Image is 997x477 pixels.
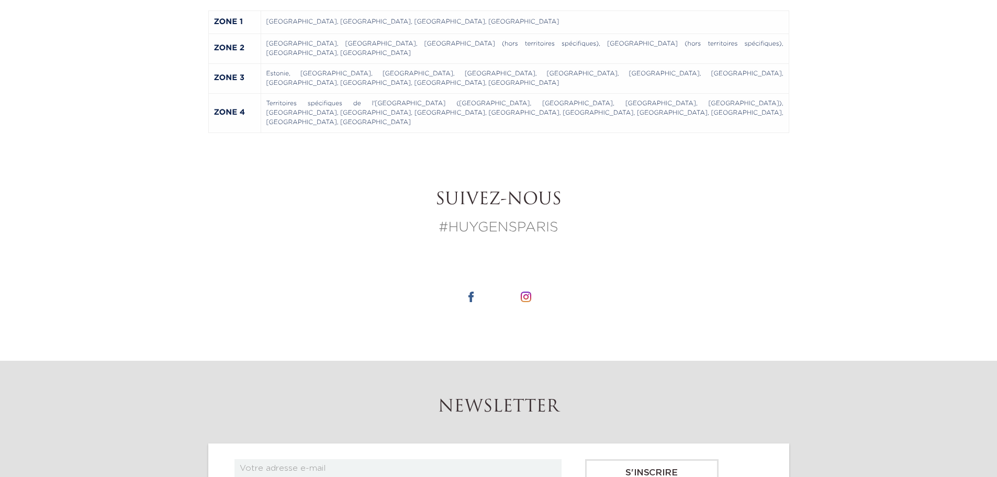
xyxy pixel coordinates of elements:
img: icone instagram [521,292,531,302]
strong: ZONE 2 [214,44,245,52]
p: [GEOGRAPHIC_DATA], [GEOGRAPHIC_DATA], [GEOGRAPHIC_DATA], [GEOGRAPHIC_DATA] [266,17,783,27]
strong: ZONE 3 [214,74,245,82]
p: Territoires spécifiques de l'[GEOGRAPHIC_DATA] ([GEOGRAPHIC_DATA], [GEOGRAPHIC_DATA], [GEOGRAPHIC... [266,99,783,127]
strong: ZONE 1 [214,18,243,26]
img: icone facebook [466,292,476,302]
h2: Suivez-nous [208,190,789,210]
p: [GEOGRAPHIC_DATA], [GEOGRAPHIC_DATA], [GEOGRAPHIC_DATA] (hors territoires spécifiques), [GEOGRAPH... [266,39,783,58]
strong: ZONE 4 [214,108,245,116]
h2: Newsletter [208,397,789,417]
p: #HUYGENSPARIS [208,218,789,238]
p: Estonie, [GEOGRAPHIC_DATA], [GEOGRAPHIC_DATA], [GEOGRAPHIC_DATA], [GEOGRAPHIC_DATA], [GEOGRAPHIC_... [266,69,783,88]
